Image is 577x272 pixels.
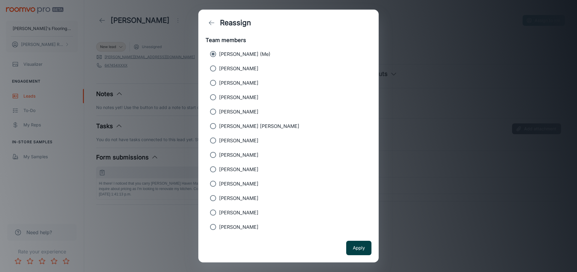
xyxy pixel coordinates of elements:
[219,209,258,216] p: [PERSON_NAME]
[219,122,299,130] p: [PERSON_NAME] [PERSON_NAME]
[219,195,258,202] p: [PERSON_NAME]
[219,223,258,231] p: [PERSON_NAME]
[219,94,258,101] p: [PERSON_NAME]
[206,36,371,44] h6: Team members
[219,65,258,72] p: [PERSON_NAME]
[219,50,270,58] p: [PERSON_NAME] (Me)
[219,108,258,115] p: [PERSON_NAME]
[219,79,258,86] p: [PERSON_NAME]
[206,17,218,29] button: back
[219,166,258,173] p: [PERSON_NAME]
[220,17,251,28] h1: Reassign
[219,151,258,159] p: [PERSON_NAME]
[346,241,371,255] button: Apply
[219,137,258,144] p: [PERSON_NAME]
[219,180,258,187] p: [PERSON_NAME]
